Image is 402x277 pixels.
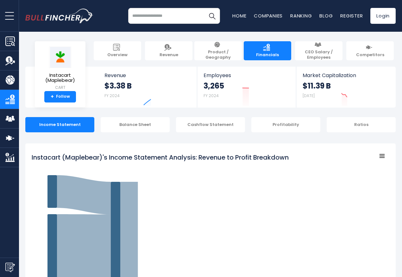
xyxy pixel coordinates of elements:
div: Cashflow Statement [176,117,245,132]
a: Competitors [346,41,394,60]
a: Companies [254,12,283,19]
a: Overview [94,41,141,60]
span: Overview [107,52,128,58]
span: Market Capitalization [303,72,389,78]
span: Instacart (Maplebear) [40,73,80,83]
a: +Follow [44,91,76,102]
div: Balance Sheet [101,117,170,132]
span: Financials [256,52,279,58]
small: CART [40,85,80,90]
a: Ranking [290,12,312,19]
div: Profitability [251,117,320,132]
span: CEO Salary / Employees [298,49,339,60]
a: Revenue $3.38 B FY 2024 [98,67,197,108]
a: Employees 3,265 FY 2024 [197,67,296,108]
strong: $3.38 B [104,81,132,91]
button: Search [204,8,220,24]
div: Ratios [327,117,396,132]
small: FY 2024 [104,93,120,98]
a: Home [232,12,246,19]
span: Employees [204,72,289,78]
a: Instacart (Maplebear) CART [40,46,81,91]
div: Income Statement [25,117,94,132]
small: [DATE] [303,93,315,98]
span: Competitors [356,52,384,58]
span: Revenue [160,52,178,58]
img: bullfincher logo [25,9,93,23]
a: Financials [244,41,291,60]
a: Login [370,8,396,24]
span: Revenue [104,72,191,78]
a: Register [340,12,363,19]
a: Market Capitalization $11.39 B [DATE] [296,67,395,108]
strong: 3,265 [204,81,224,91]
strong: $11.39 B [303,81,331,91]
tspan: Instacart (Maplebear)'s Income Statement Analysis: Revenue to Profit Breakdown [32,153,289,162]
small: FY 2024 [204,93,219,98]
a: Product / Geography [194,41,242,60]
a: Go to homepage [25,9,93,23]
a: Revenue [145,41,192,60]
a: Blog [319,12,333,19]
a: CEO Salary / Employees [295,41,342,60]
span: Product / Geography [198,49,239,60]
strong: + [51,94,54,100]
